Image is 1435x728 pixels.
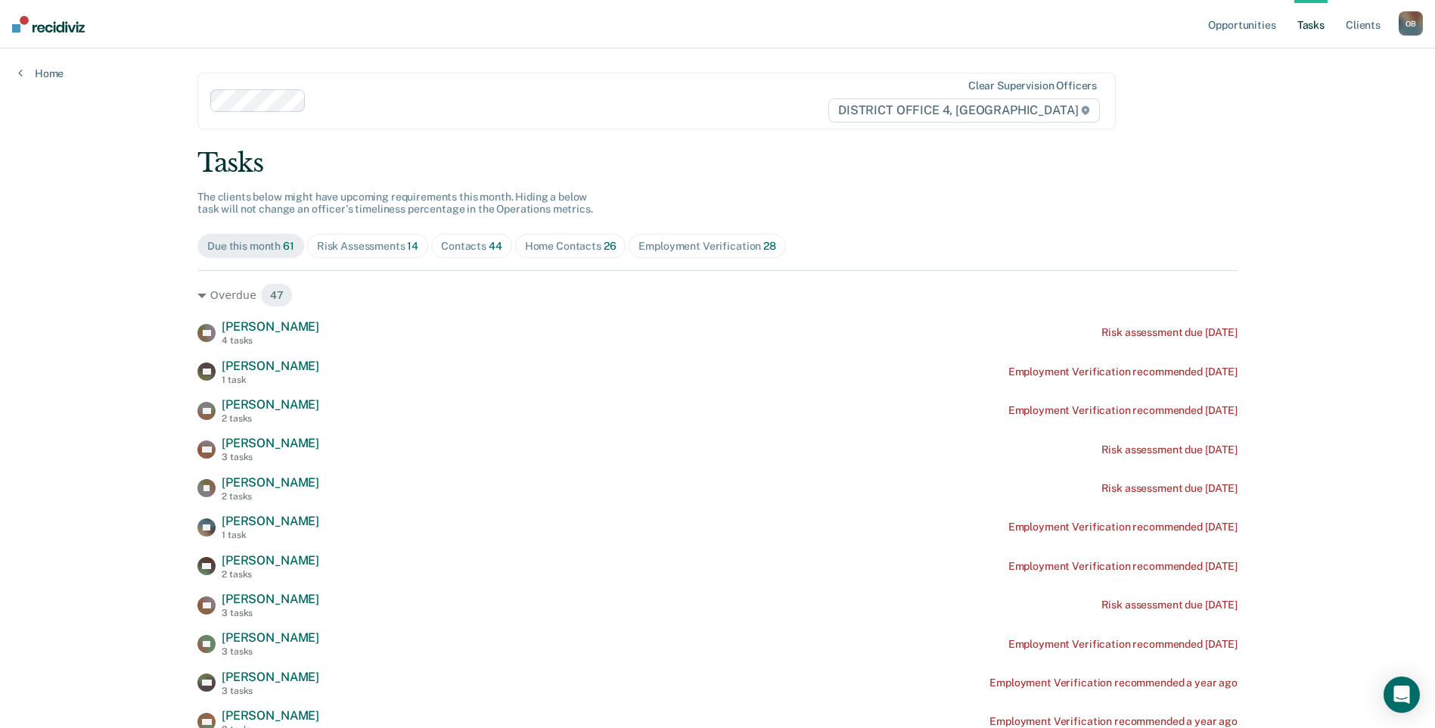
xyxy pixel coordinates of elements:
div: 1 task [222,530,319,540]
span: [PERSON_NAME] [222,319,319,334]
span: [PERSON_NAME] [222,670,319,684]
div: Risk assessment due [DATE] [1101,599,1238,611]
div: Employment Verification recommended a year ago [989,715,1238,728]
span: [PERSON_NAME] [222,475,319,490]
span: [PERSON_NAME] [222,553,319,568]
div: 3 tasks [222,452,319,462]
div: Risk assessment due [DATE] [1101,326,1238,339]
div: Open Intercom Messenger [1384,677,1420,713]
span: 26 [604,240,617,252]
div: Clear supervision officers [968,79,1097,92]
a: Home [18,67,64,80]
div: Employment Verification recommended [DATE] [1008,404,1238,417]
div: Home Contacts [525,240,617,253]
img: Recidiviz [12,16,85,33]
span: [PERSON_NAME] [222,708,319,723]
span: The clients below might have upcoming requirements this month. Hiding a below task will not chang... [197,191,593,216]
button: OB [1399,11,1423,36]
div: 2 tasks [222,413,319,424]
span: [PERSON_NAME] [222,397,319,412]
div: Employment Verification recommended [DATE] [1008,521,1238,534]
span: [PERSON_NAME] [222,592,319,606]
div: 1 task [222,375,319,385]
span: 44 [489,240,502,252]
span: 14 [407,240,418,252]
div: 2 tasks [222,491,319,502]
span: 47 [260,283,294,307]
div: Contacts [441,240,502,253]
div: Overdue 47 [197,283,1238,307]
div: Employment Verification recommended [DATE] [1008,638,1238,651]
span: [PERSON_NAME] [222,436,319,450]
div: Employment Verification recommended a year ago [989,677,1238,689]
span: [PERSON_NAME] [222,514,319,528]
div: O B [1399,11,1423,36]
div: Due this month [207,240,294,253]
div: Risk assessment due [DATE] [1101,482,1238,495]
div: Tasks [197,148,1238,179]
span: 28 [763,240,776,252]
div: Risk Assessments [317,240,418,253]
span: 61 [283,240,294,252]
div: Risk assessment due [DATE] [1101,443,1238,456]
span: DISTRICT OFFICE 4, [GEOGRAPHIC_DATA] [828,98,1100,123]
span: [PERSON_NAME] [222,359,319,373]
span: [PERSON_NAME] [222,630,319,645]
div: 2 tasks [222,569,319,580]
div: 3 tasks [222,686,319,696]
div: 3 tasks [222,608,319,618]
div: 3 tasks [222,646,319,657]
div: 4 tasks [222,335,319,346]
div: Employment Verification recommended [DATE] [1008,560,1238,573]
div: Employment Verification [638,240,775,253]
div: Employment Verification recommended [DATE] [1008,366,1238,378]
